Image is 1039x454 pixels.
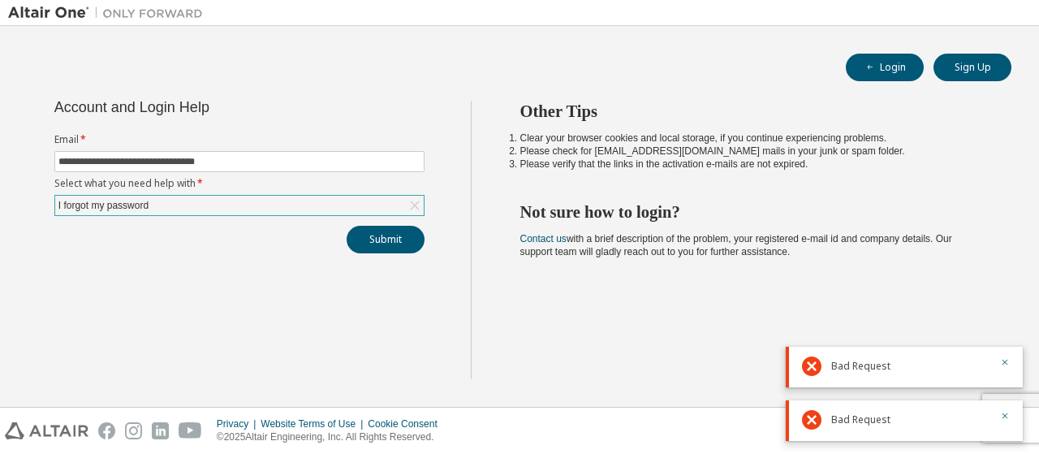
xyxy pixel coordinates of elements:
[520,233,567,244] a: Contact us
[217,417,261,430] div: Privacy
[125,422,142,439] img: instagram.svg
[217,430,447,444] p: © 2025 Altair Engineering, Inc. All Rights Reserved.
[933,54,1011,81] button: Sign Up
[520,201,983,223] h2: Not sure how to login?
[520,145,983,158] li: Please check for [EMAIL_ADDRESS][DOMAIN_NAME] mails in your junk or spam folder.
[98,422,115,439] img: facebook.svg
[5,422,88,439] img: altair_logo.svg
[8,5,211,21] img: Altair One
[520,233,952,257] span: with a brief description of the problem, your registered e-mail id and company details. Our suppo...
[54,177,425,190] label: Select what you need help with
[54,133,425,146] label: Email
[179,422,202,439] img: youtube.svg
[831,360,890,373] span: Bad Request
[846,54,924,81] button: Login
[152,422,169,439] img: linkedin.svg
[55,196,424,215] div: I forgot my password
[261,417,368,430] div: Website Terms of Use
[520,101,983,122] h2: Other Tips
[56,197,151,214] div: I forgot my password
[368,417,446,430] div: Cookie Consent
[520,132,983,145] li: Clear your browser cookies and local storage, if you continue experiencing problems.
[347,226,425,253] button: Submit
[831,413,890,426] span: Bad Request
[520,158,983,171] li: Please verify that the links in the activation e-mails are not expired.
[54,101,351,114] div: Account and Login Help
